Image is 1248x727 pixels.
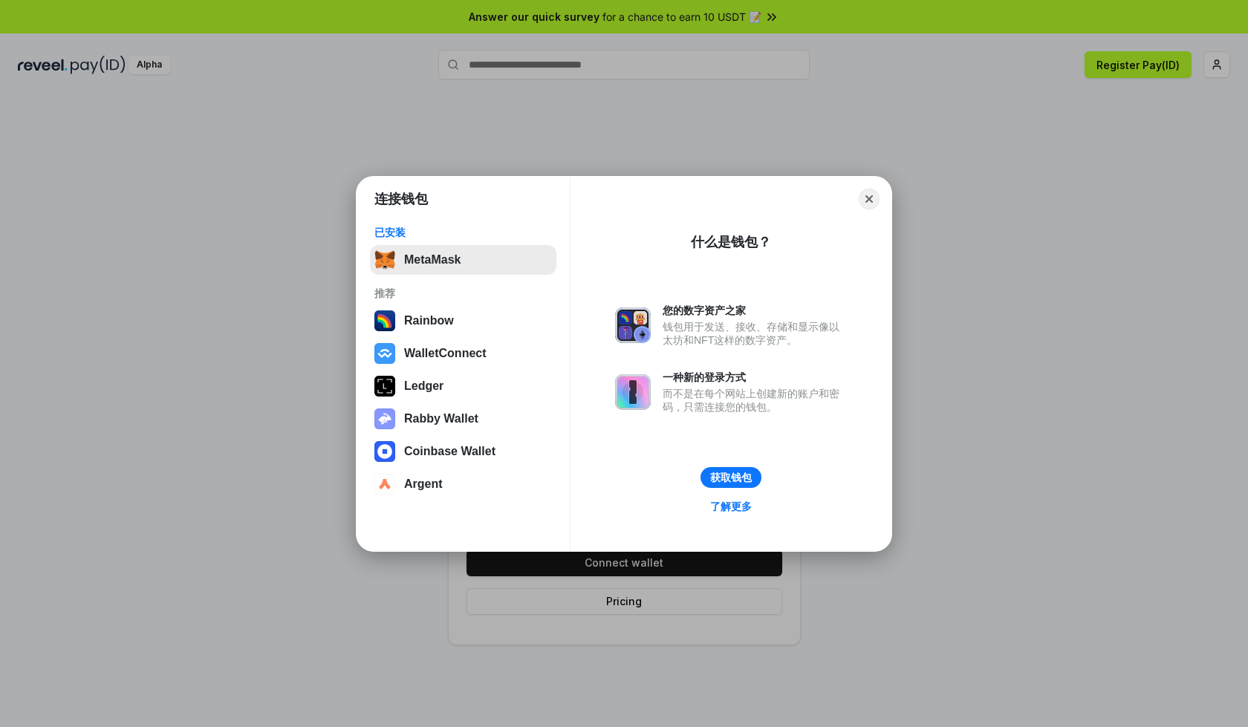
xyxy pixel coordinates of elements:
[370,245,556,275] button: MetaMask
[404,477,443,491] div: Argent
[370,306,556,336] button: Rainbow
[374,343,395,364] img: svg+xml,%3Csvg%20width%3D%2228%22%20height%3D%2228%22%20viewBox%3D%220%200%2028%2028%22%20fill%3D...
[404,253,461,267] div: MetaMask
[374,408,395,429] img: svg+xml,%3Csvg%20xmlns%3D%22http%3A%2F%2Fwww.w3.org%2F2000%2Fsvg%22%20fill%3D%22none%22%20viewBox...
[710,471,752,484] div: 获取钱包
[374,287,552,300] div: 推荐
[374,250,395,270] img: svg+xml,%3Csvg%20fill%3D%22none%22%20height%3D%2233%22%20viewBox%3D%220%200%2035%2033%22%20width%...
[404,412,478,426] div: Rabby Wallet
[370,339,556,368] button: WalletConnect
[710,500,752,513] div: 了解更多
[370,437,556,466] button: Coinbase Wallet
[374,226,552,239] div: 已安装
[370,469,556,499] button: Argent
[615,374,651,410] img: svg+xml,%3Csvg%20xmlns%3D%22http%3A%2F%2Fwww.w3.org%2F2000%2Fsvg%22%20fill%3D%22none%22%20viewBox...
[404,347,487,360] div: WalletConnect
[615,307,651,343] img: svg+xml,%3Csvg%20xmlns%3D%22http%3A%2F%2Fwww.w3.org%2F2000%2Fsvg%22%20fill%3D%22none%22%20viewBox...
[404,379,443,393] div: Ledger
[374,474,395,495] img: svg+xml,%3Csvg%20width%3D%2228%22%20height%3D%2228%22%20viewBox%3D%220%200%2028%2028%22%20fill%3D...
[370,371,556,401] button: Ledger
[701,467,761,488] button: 获取钱包
[663,320,847,347] div: 钱包用于发送、接收、存储和显示像以太坊和NFT这样的数字资产。
[859,189,880,209] button: Close
[374,310,395,331] img: svg+xml,%3Csvg%20width%3D%22120%22%20height%3D%22120%22%20viewBox%3D%220%200%20120%20120%22%20fil...
[404,314,454,327] div: Rainbow
[663,371,847,384] div: 一种新的登录方式
[374,441,395,462] img: svg+xml,%3Csvg%20width%3D%2228%22%20height%3D%2228%22%20viewBox%3D%220%200%2028%2028%22%20fill%3D...
[663,304,847,317] div: 您的数字资产之家
[701,497,761,516] a: 了解更多
[691,233,771,251] div: 什么是钱包？
[374,190,428,208] h1: 连接钱包
[663,387,847,414] div: 而不是在每个网站上创建新的账户和密码，只需连接您的钱包。
[374,376,395,397] img: svg+xml,%3Csvg%20xmlns%3D%22http%3A%2F%2Fwww.w3.org%2F2000%2Fsvg%22%20width%3D%2228%22%20height%3...
[404,445,495,458] div: Coinbase Wallet
[370,404,556,434] button: Rabby Wallet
